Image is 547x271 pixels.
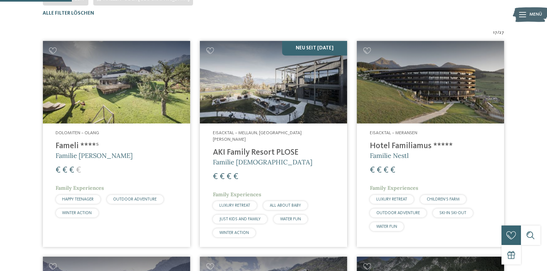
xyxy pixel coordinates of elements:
span: € [63,166,68,174]
span: Eisacktal – Mellaun, [GEOGRAPHIC_DATA][PERSON_NAME] [213,131,302,142]
span: JUST KIDS AND FAMILY [219,217,261,221]
span: Dolomiten – Olang [56,131,99,135]
span: € [213,173,218,181]
a: Familienhotels gesucht? Hier findet ihr die besten! NEU seit [DATE] Eisacktal – Mellaun, [GEOGRAP... [200,41,347,247]
a: Familienhotels gesucht? Hier findet ihr die besten! Eisacktal – Meransen Hotel Familiamus ***** F... [357,41,504,247]
span: Eisacktal – Meransen [370,131,417,135]
span: Familie [DEMOGRAPHIC_DATA] [213,158,312,166]
span: € [70,166,74,174]
span: € [233,173,238,181]
span: WATER FUN [376,225,397,229]
span: WATER FUN [280,217,301,221]
span: WINTER ACTION [219,231,249,235]
span: LUXURY RETREAT [219,203,250,208]
span: ALL ABOUT BABY [270,203,301,208]
span: Family Experiences [370,185,418,191]
span: 27 [500,30,504,36]
span: / [498,30,500,36]
span: € [377,166,382,174]
span: OUTDOOR ADVENTURE [113,197,157,201]
span: € [56,166,61,174]
span: Family Experiences [56,185,104,191]
span: OUTDOOR ADVENTURE [376,211,420,215]
span: Familie [PERSON_NAME] [56,151,133,160]
span: € [390,166,395,174]
span: Familie Nestl [370,151,409,160]
span: € [220,173,225,181]
span: SKI-IN SKI-OUT [439,211,466,215]
span: Family Experiences [213,191,261,198]
span: € [76,166,81,174]
span: WINTER ACTION [62,211,92,215]
h4: AKI Family Resort PLOSE [213,148,334,158]
span: 17 [493,30,498,36]
img: Familienhotels gesucht? Hier findet ihr die besten! [200,41,347,124]
img: Familienhotels gesucht? Hier findet ihr die besten! [43,41,190,124]
span: CHILDREN’S FARM [427,197,460,201]
span: HAPPY TEENAGER [62,197,94,201]
a: Familienhotels gesucht? Hier findet ihr die besten! Dolomiten – Olang Fameli ****ˢ Familie [PERSO... [43,41,190,247]
span: Alle Filter löschen [43,11,95,16]
span: € [370,166,375,174]
img: Familienhotels gesucht? Hier findet ihr die besten! [357,41,504,124]
span: € [227,173,231,181]
span: LUXURY RETREAT [376,197,407,201]
span: € [384,166,388,174]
